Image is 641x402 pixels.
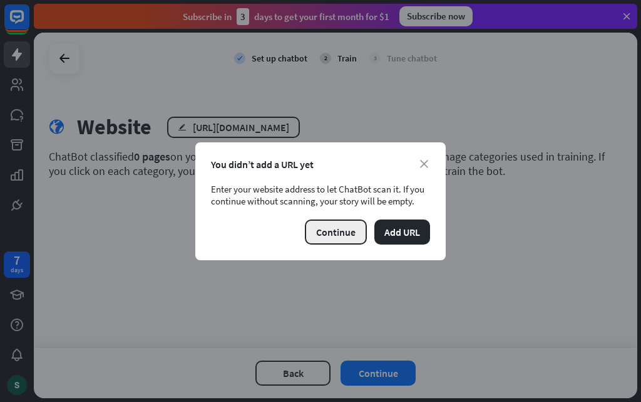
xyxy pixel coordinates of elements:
[211,183,430,207] div: Enter your website address to let ChatBot scan it. If you continue without scanning, your story w...
[420,160,428,168] i: close
[10,5,48,43] button: Open LiveChat chat widget
[211,158,430,171] div: You didn’t add a URL yet
[305,220,367,245] button: Continue
[374,220,430,245] button: Add URL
